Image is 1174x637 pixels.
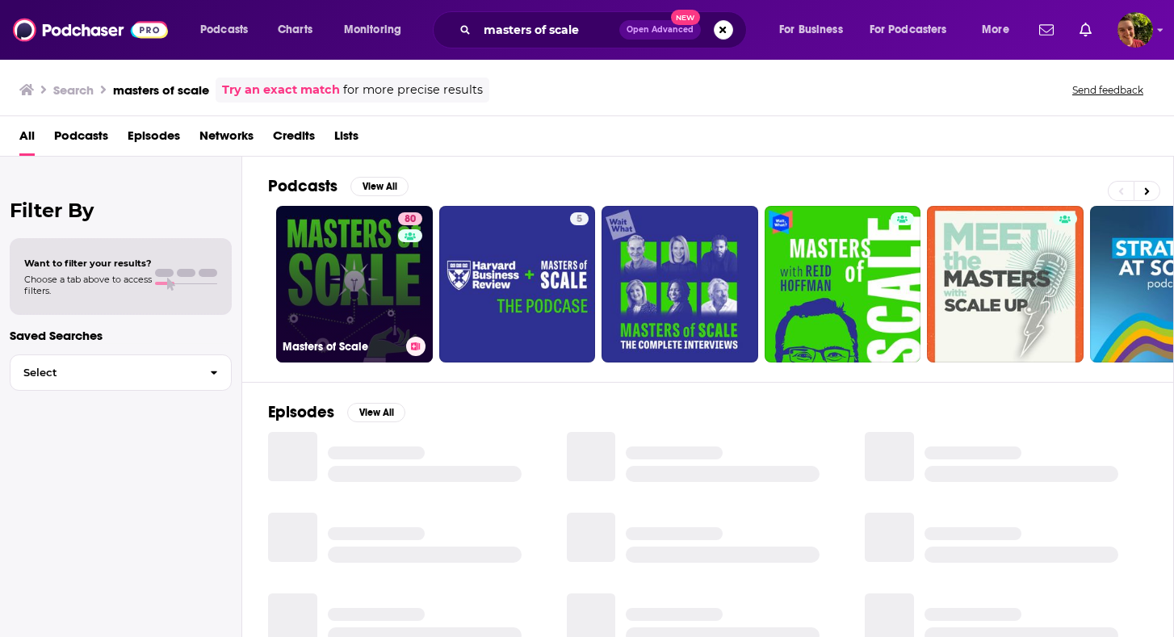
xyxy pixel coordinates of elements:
[1117,12,1153,48] span: Logged in as Marz
[24,258,152,269] span: Want to filter your results?
[577,212,582,228] span: 5
[870,19,947,41] span: For Podcasters
[1117,12,1153,48] button: Show profile menu
[768,17,863,43] button: open menu
[278,19,312,41] span: Charts
[398,212,422,225] a: 80
[199,123,254,156] a: Networks
[343,81,483,99] span: for more precise results
[10,328,232,343] p: Saved Searches
[268,176,409,196] a: PodcastsView All
[627,26,694,34] span: Open Advanced
[283,340,400,354] h3: Masters of Scale
[222,81,340,99] a: Try an exact match
[1067,83,1148,97] button: Send feedback
[671,10,700,25] span: New
[267,17,322,43] a: Charts
[1117,12,1153,48] img: User Profile
[439,206,596,363] a: 5
[200,19,248,41] span: Podcasts
[344,19,401,41] span: Monitoring
[1073,16,1098,44] a: Show notifications dropdown
[10,199,232,222] h2: Filter By
[268,402,334,422] h2: Episodes
[347,403,405,422] button: View All
[268,402,405,422] a: EpisodesView All
[333,17,422,43] button: open menu
[19,123,35,156] a: All
[10,354,232,391] button: Select
[53,82,94,98] h3: Search
[350,177,409,196] button: View All
[24,274,152,296] span: Choose a tab above to access filters.
[570,212,589,225] a: 5
[276,206,433,363] a: 80Masters of Scale
[189,17,269,43] button: open menu
[477,17,619,43] input: Search podcasts, credits, & more...
[268,176,338,196] h2: Podcasts
[273,123,315,156] a: Credits
[54,123,108,156] a: Podcasts
[1033,16,1060,44] a: Show notifications dropdown
[619,20,701,40] button: Open AdvancedNew
[971,17,1029,43] button: open menu
[779,19,843,41] span: For Business
[13,15,168,45] img: Podchaser - Follow, Share and Rate Podcasts
[113,82,209,98] h3: masters of scale
[859,17,971,43] button: open menu
[128,123,180,156] a: Episodes
[982,19,1009,41] span: More
[334,123,358,156] a: Lists
[448,11,762,48] div: Search podcasts, credits, & more...
[10,367,197,378] span: Select
[405,212,416,228] span: 80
